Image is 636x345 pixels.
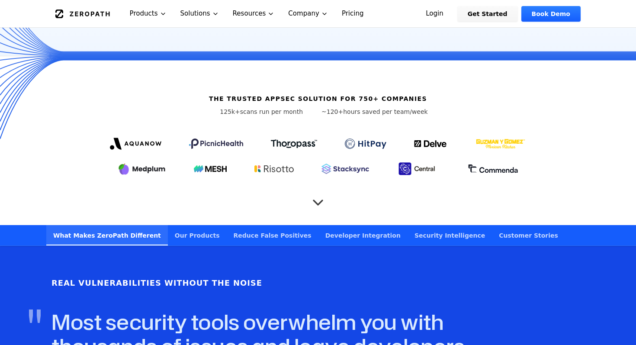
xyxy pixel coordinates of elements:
[168,225,227,245] a: Our Products
[475,133,526,154] img: GYG
[209,94,427,103] h6: The trusted AppSec solution for 750+ companies
[318,225,408,245] a: Developer Integration
[227,225,318,245] a: Reduce False Positives
[321,107,428,116] p: hours saved per team/week
[408,225,492,245] a: Security Intelligence
[46,225,168,245] a: What Makes ZeroPath Different
[220,108,240,115] span: 125k+
[457,6,518,22] a: Get Started
[397,161,440,177] img: Central
[27,303,42,345] span: "
[51,277,262,289] h6: Real Vulnerabilities Without the Noise
[194,165,227,172] img: Mesh
[309,190,327,207] button: Scroll to next section
[208,107,315,116] p: scans run per month
[492,225,565,245] a: Customer Stories
[321,164,369,174] img: Stacksync
[118,162,166,176] img: Medplum
[321,108,343,115] span: ~120+
[521,6,581,22] a: Book Demo
[271,139,317,148] img: Thoropass
[415,6,454,22] a: Login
